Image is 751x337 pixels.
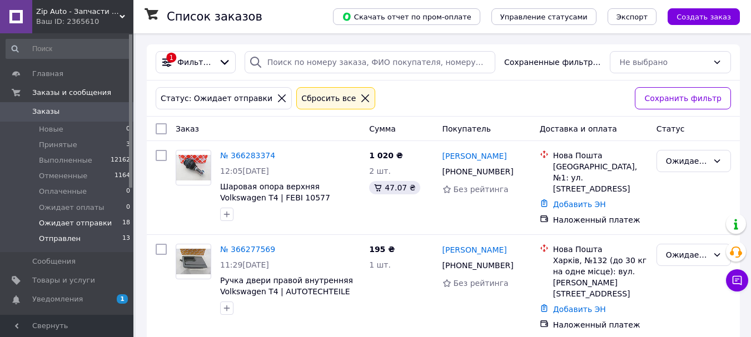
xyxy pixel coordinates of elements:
div: Ожидает отправки [666,155,708,167]
span: Отмененные [39,171,87,181]
span: 1 [117,294,128,304]
span: Фильтры [177,57,214,68]
a: Фото товару [176,244,211,279]
a: Добавить ЭН [553,200,606,209]
a: Фото товару [176,150,211,185]
span: Отправлен [39,234,81,244]
span: Статус [656,124,685,133]
div: [PHONE_NUMBER] [440,164,516,179]
a: Шаровая опора верхняя Volkswagen T4 | FEBI 10577 [220,182,330,202]
span: Сохраненные фильтры: [504,57,601,68]
input: Поиск [6,39,131,59]
button: Чат с покупателем [726,269,748,291]
span: 11:29[DATE] [220,260,269,269]
span: Доставка и оплата [540,124,617,133]
span: 195 ₴ [369,245,395,254]
span: 0 [126,203,130,213]
div: Нова Пошта [553,150,648,161]
span: Управление статусами [500,13,588,21]
div: Наложенный платеж [553,319,648,330]
span: Выполненные [39,155,92,165]
span: 2 шт. [369,167,391,175]
img: Фото товару [176,249,211,275]
a: № 366277569 [220,245,275,254]
a: № 366283374 [220,151,275,160]
span: 12:05[DATE] [220,167,269,175]
a: [PERSON_NAME] [442,150,507,162]
button: Создать заказ [668,8,740,25]
div: [PHONE_NUMBER] [440,258,516,273]
div: Ваш ID: 2365610 [36,17,133,27]
span: Покупатель [442,124,491,133]
button: Сохранить фильтр [635,87,731,109]
span: Сумма [369,124,396,133]
span: 1 шт. [369,260,391,269]
div: Харків, №132 (до 30 кг на одне місце): вул. [PERSON_NAME][STREET_ADDRESS] [553,255,648,299]
span: Без рейтинга [454,279,509,288]
span: 1 020 ₴ [369,151,403,160]
div: Не выбрано [619,56,708,68]
button: Скачать отчет по пром-оплате [333,8,480,25]
span: Скачать отчет по пром-оплате [342,12,471,22]
span: 3 [126,140,130,150]
span: Без рейтинга [454,185,509,194]
span: Уведомления [32,294,83,304]
a: [PERSON_NAME] [442,244,507,255]
span: Ожидает оплаты [39,203,105,213]
input: Поиск по номеру заказа, ФИО покупателя, номеру телефона, Email, номеру накладной [245,51,495,73]
span: 13 [122,234,130,244]
div: Наложенный платеж [553,214,648,225]
button: Управление статусами [491,8,596,25]
img: Фото товару [176,155,211,181]
span: Показатели работы компании [32,314,103,334]
a: Ручка двери правой внутренняя Volkswagen T4 | AUTOTECHTEILE 383 7008 [220,276,353,307]
span: 18 [122,218,130,228]
span: Главная [32,69,63,79]
span: Сохранить фильтр [644,92,722,104]
span: Товары и услуги [32,275,95,285]
span: Сообщения [32,256,76,266]
h1: Список заказов [167,10,262,23]
span: Создать заказ [677,13,731,21]
span: 12162 [111,155,130,165]
span: Заказ [176,124,199,133]
div: Статус: Ожидает отправки [158,92,275,104]
span: Новые [39,124,63,134]
a: Создать заказ [656,12,740,21]
div: Нова Пошта [553,244,648,255]
span: Ожидает отправки [39,218,112,228]
div: Сбросить все [299,92,358,104]
div: Ожидает отправки [666,249,708,261]
span: Zip Auto - Запчасти для микроавтобусов [36,7,120,17]
span: Оплаченные [39,187,87,197]
span: 1164 [115,171,130,181]
span: Принятые [39,140,77,150]
button: Экспорт [608,8,656,25]
span: Заказы и сообщения [32,88,111,98]
div: [GEOGRAPHIC_DATA], №1: ул. [STREET_ADDRESS] [553,161,648,194]
div: 47.07 ₴ [369,181,420,194]
a: Добавить ЭН [553,305,606,314]
span: Заказы [32,107,59,117]
span: 0 [126,187,130,197]
span: Экспорт [616,13,648,21]
span: 0 [126,124,130,134]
